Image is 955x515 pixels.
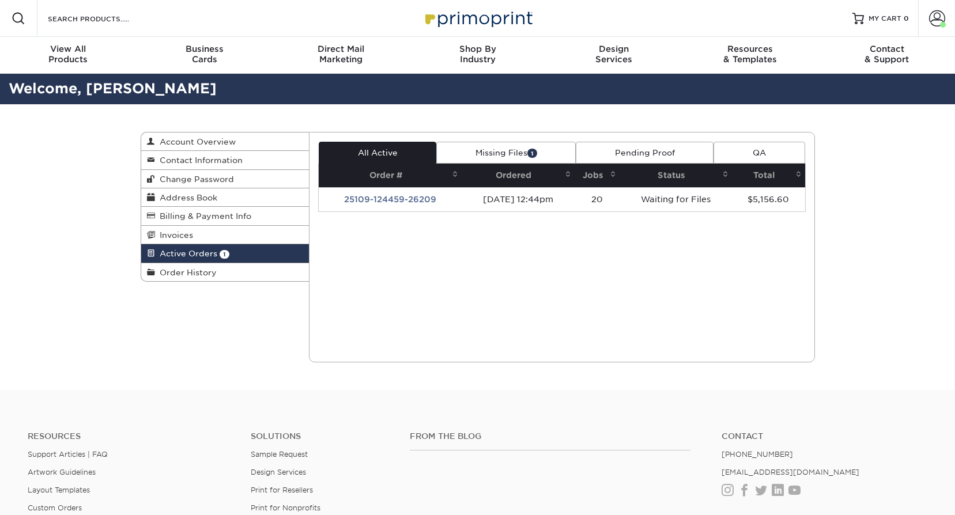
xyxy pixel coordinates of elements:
span: Business [137,44,273,54]
a: Active Orders 1 [141,244,309,263]
a: Change Password [141,170,309,188]
a: Order History [141,263,309,281]
a: Design Services [251,468,306,476]
a: Pending Proof [576,142,714,164]
span: Contact [818,44,955,54]
span: 1 [220,250,229,259]
a: DesignServices [546,37,682,74]
span: Order History [155,268,217,277]
div: Marketing [273,44,409,65]
th: Order # [319,164,462,187]
a: Custom Orders [28,503,82,512]
h4: Resources [28,431,233,441]
div: & Templates [682,44,819,65]
td: [DATE] 12:44pm [462,187,575,211]
a: Print for Resellers [251,486,313,494]
span: Address Book [155,193,217,202]
div: & Support [818,44,955,65]
th: Jobs [575,164,620,187]
a: Direct MailMarketing [273,37,409,74]
span: Shop By [409,44,546,54]
span: 1 [527,149,537,157]
th: Status [620,164,731,187]
a: Layout Templates [28,486,90,494]
div: Cards [137,44,273,65]
th: Ordered [462,164,575,187]
a: [PHONE_NUMBER] [722,450,793,459]
span: Change Password [155,175,234,184]
a: Address Book [141,188,309,207]
div: Industry [409,44,546,65]
a: Billing & Payment Info [141,207,309,225]
span: MY CART [869,14,901,24]
img: Primoprint [420,6,535,31]
input: SEARCH PRODUCTS..... [47,12,159,25]
a: All Active [319,142,436,164]
td: 20 [575,187,620,211]
td: 25109-124459-26209 [319,187,462,211]
td: Waiting for Files [620,187,731,211]
h4: From the Blog [410,431,690,441]
a: Contact Information [141,151,309,169]
span: Direct Mail [273,44,409,54]
a: Support Articles | FAQ [28,450,108,459]
a: Invoices [141,226,309,244]
span: Active Orders [155,249,217,258]
a: QA [714,142,805,164]
span: Design [546,44,682,54]
a: Contact [722,431,927,441]
span: Account Overview [155,137,236,146]
a: Artwork Guidelines [28,468,96,476]
span: Contact Information [155,156,243,165]
a: Contact& Support [818,37,955,74]
td: $5,156.60 [732,187,805,211]
div: Services [546,44,682,65]
span: Invoices [155,230,193,240]
a: Shop ByIndustry [409,37,546,74]
a: BusinessCards [137,37,273,74]
a: Resources& Templates [682,37,819,74]
a: Missing Files1 [436,142,576,164]
a: Sample Request [251,450,308,459]
th: Total [732,164,805,187]
a: Print for Nonprofits [251,503,320,512]
span: Resources [682,44,819,54]
a: [EMAIL_ADDRESS][DOMAIN_NAME] [722,468,859,476]
h4: Solutions [251,431,392,441]
span: Billing & Payment Info [155,211,251,221]
span: 0 [904,14,909,22]
a: Account Overview [141,132,309,151]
